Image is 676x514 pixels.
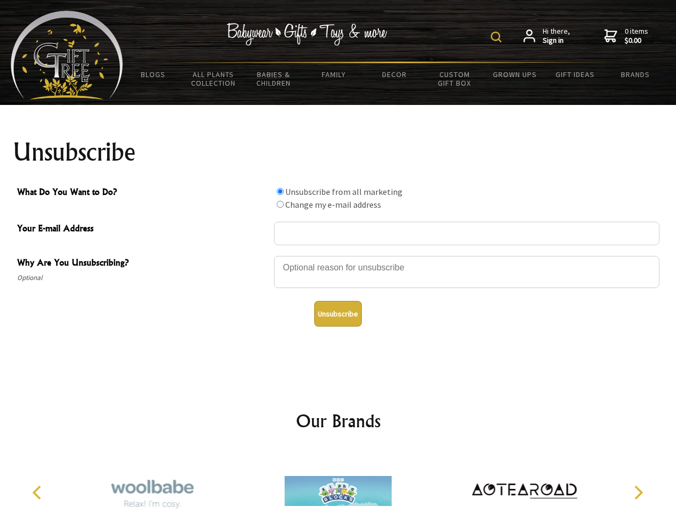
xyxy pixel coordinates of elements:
[13,139,664,165] h1: Unsubscribe
[364,63,424,86] a: Decor
[625,36,648,46] strong: $0.00
[17,222,269,237] span: Your E-mail Address
[424,63,485,94] a: Custom Gift Box
[277,188,284,195] input: What Do You Want to Do?
[605,63,666,86] a: Brands
[484,63,545,86] a: Grown Ups
[184,63,244,94] a: All Plants Collection
[543,36,570,46] strong: Sign in
[543,27,570,46] span: Hi there,
[491,32,502,42] img: product search
[523,27,570,46] a: Hi there,Sign in
[274,256,659,288] textarea: Why Are You Unsubscribing?
[11,11,123,100] img: Babyware - Gifts - Toys and more...
[17,256,269,271] span: Why Are You Unsubscribing?
[17,185,269,201] span: What Do You Want to Do?
[626,481,650,504] button: Next
[285,199,381,210] label: Change my e-mail address
[274,222,659,245] input: Your E-mail Address
[227,23,388,46] img: Babywear - Gifts - Toys & more
[604,27,648,46] a: 0 items$0.00
[625,26,648,46] span: 0 items
[277,201,284,208] input: What Do You Want to Do?
[17,271,269,284] span: Optional
[244,63,304,94] a: Babies & Children
[27,481,50,504] button: Previous
[314,301,362,327] button: Unsubscribe
[545,63,605,86] a: Gift Ideas
[285,186,402,197] label: Unsubscribe from all marketing
[123,63,184,86] a: BLOGS
[21,408,655,434] h2: Our Brands
[304,63,364,86] a: Family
